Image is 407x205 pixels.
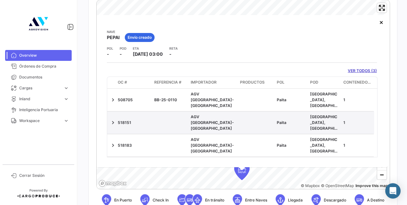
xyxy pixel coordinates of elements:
[5,50,72,61] a: Overview
[107,34,120,41] span: PEPAI
[154,97,186,103] div: BB-25-0110
[107,51,109,57] span: -
[348,68,377,74] a: VER TODOS (3)
[191,92,234,108] span: AGV [GEOGRAPHIC_DATA]-[GEOGRAPHIC_DATA]
[133,51,163,57] span: [DATE] 03:00
[120,51,122,57] span: -
[5,61,72,72] a: Órdenes de Compra
[154,79,181,85] span: Referencia #
[274,77,307,88] datatable-header-cell: POL
[238,77,274,88] datatable-header-cell: Productos
[355,183,388,188] a: Map feedback
[120,46,126,51] app-card-info-title: POD
[169,46,178,51] app-card-info-title: RETA
[115,77,152,88] datatable-header-cell: OC #
[191,79,217,85] span: Importador
[153,197,169,203] span: Check In
[343,143,371,148] div: 1
[118,120,149,126] div: 518151
[367,197,384,203] span: A Destino
[133,46,163,51] app-card-info-title: ETA
[321,183,354,188] a: OpenStreetMap
[191,137,234,153] span: AGV [GEOGRAPHIC_DATA]-[GEOGRAPHIC_DATA]
[5,104,72,115] a: Inteligencia Portuaria
[118,97,149,103] div: 508705
[377,170,387,179] button: Zoom out
[19,96,61,102] span: Inland
[310,114,338,136] span: [GEOGRAPHIC_DATA], [GEOGRAPHIC_DATA]
[375,16,388,29] button: Close popup
[19,107,69,113] span: Inteligencia Portuaria
[63,118,69,124] span: expand_more
[152,77,188,88] datatable-header-cell: Referencia #
[107,46,113,51] app-card-info-title: POL
[343,97,371,103] div: 1
[277,143,286,148] span: Paita
[22,8,54,40] img: 4b7f8542-3a82-4138-a362-aafd166d3a59.jpg
[128,35,152,40] span: Envío creado
[240,79,265,85] span: Productos
[277,97,286,102] span: Paita
[19,173,69,178] span: Cerrar Sesión
[310,137,338,159] span: [GEOGRAPHIC_DATA], [GEOGRAPHIC_DATA]
[234,161,250,180] div: Map marker
[118,79,127,85] span: OC #
[19,63,69,69] span: Órdenes de Compra
[343,120,371,126] div: 1
[205,197,224,203] span: En tránsito
[19,118,61,124] span: Workspace
[107,29,120,34] app-card-info-title: Nave
[5,72,72,83] a: Documentos
[191,114,234,131] span: AGV [GEOGRAPHIC_DATA]-[GEOGRAPHIC_DATA]
[19,74,69,80] span: Documentos
[188,77,237,88] datatable-header-cell: Importador
[63,85,69,91] span: expand_more
[19,53,69,58] span: Overview
[377,3,387,12] button: Enter fullscreen
[343,79,371,85] span: Contenedores
[114,197,132,203] span: En Puerto
[310,92,338,114] span: [GEOGRAPHIC_DATA], [GEOGRAPHIC_DATA]
[169,51,172,57] span: -
[341,77,374,88] datatable-header-cell: Contenedores
[385,183,401,199] div: Abrir Intercom Messenger
[307,77,341,88] datatable-header-cell: POD
[277,79,284,85] span: POL
[288,197,303,203] span: Llegada
[324,197,346,203] span: Descargado
[277,120,286,125] span: Paita
[310,79,318,85] span: POD
[63,96,69,102] span: expand_more
[99,180,127,187] a: Mapbox logo
[301,183,320,188] a: Mapbox
[19,85,61,91] span: Cargas
[118,143,149,148] div: 518183
[245,197,267,203] span: Entre Naves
